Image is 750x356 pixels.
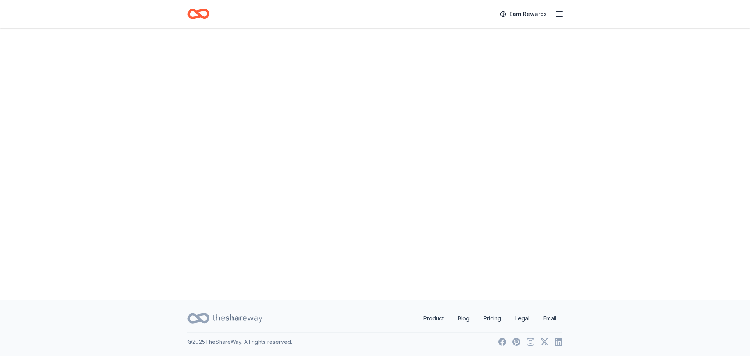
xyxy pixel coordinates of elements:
a: Product [417,311,450,326]
a: Email [537,311,562,326]
a: Pricing [477,311,507,326]
a: Blog [452,311,476,326]
a: Legal [509,311,536,326]
p: © 2025 TheShareWay. All rights reserved. [187,337,292,347]
nav: quick links [417,311,562,326]
a: Home [187,5,209,23]
a: Earn Rewards [495,7,552,21]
